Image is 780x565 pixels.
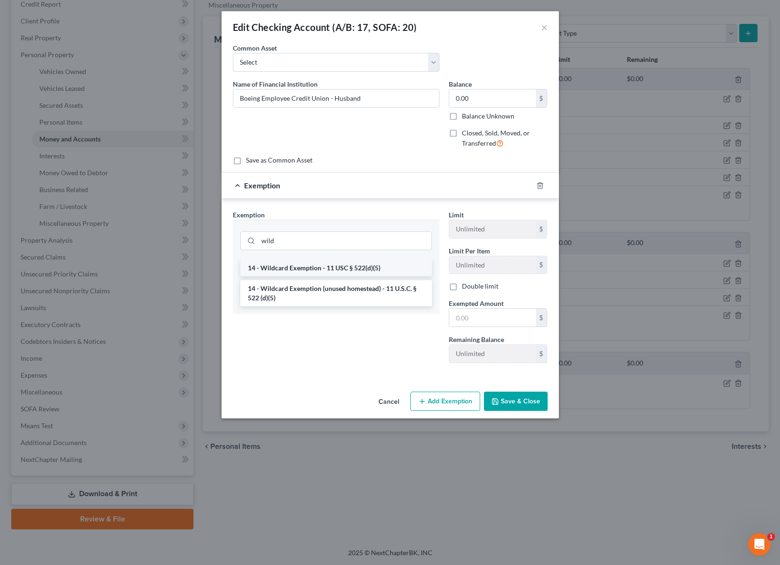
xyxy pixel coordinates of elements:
[244,181,280,190] span: Exemption
[449,309,536,327] input: 0.00
[536,220,547,238] div: $
[233,89,439,107] input: Enter name...
[233,211,265,219] span: Exemption
[240,280,432,306] li: 14 - Wildcard Exemption (unused homestead) - 11 U.S.C. § 522 (d)(5)
[246,156,312,165] label: Save as Common Asset
[536,256,547,274] div: $
[767,533,775,541] span: 1
[449,345,536,363] input: --
[240,260,432,276] li: 14 - Wildcard Exemption - 11 USC § 522(d)(5)
[233,21,417,34] div: Edit Checking Account (A/B: 17, SOFA: 20)
[536,345,547,363] div: $
[484,392,548,411] button: Save & Close
[233,80,318,88] span: Name of Financial Institution
[449,335,504,344] label: Remaining Balance
[536,309,547,327] div: $
[462,282,498,291] label: Double limit
[462,112,514,121] label: Balance Unknown
[449,299,504,307] span: Exempted Amount
[748,533,771,556] iframe: Intercom live chat
[449,89,536,107] input: 0.00
[536,89,547,107] div: $
[449,211,464,219] span: Limit
[410,392,480,411] button: Add Exemption
[233,43,277,53] label: Common Asset
[258,232,431,250] input: Search exemption rules...
[541,22,548,33] button: ×
[449,79,472,89] label: Balance
[371,393,407,411] button: Cancel
[462,129,530,147] span: Closed, Sold, Moved, or Transferred
[449,220,536,238] input: --
[449,246,490,256] label: Limit Per Item
[449,256,536,274] input: --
